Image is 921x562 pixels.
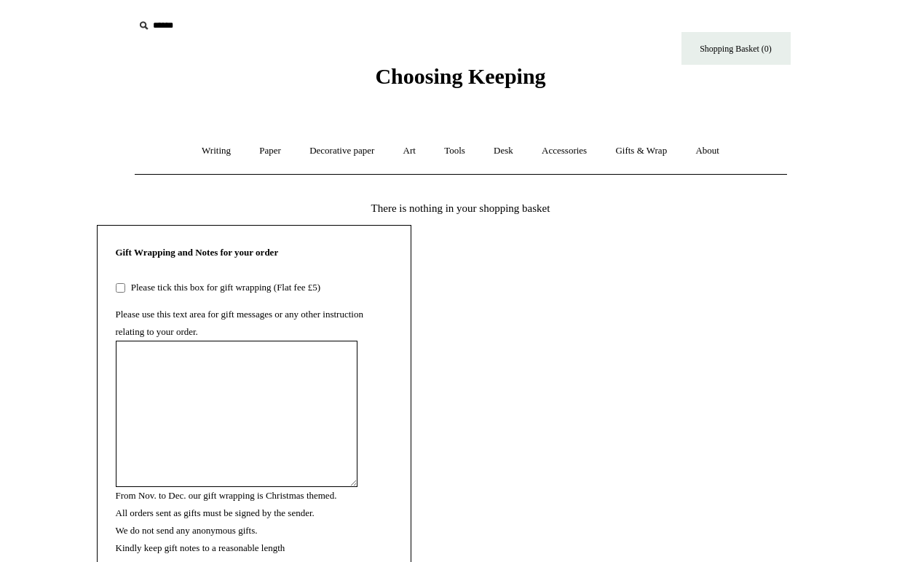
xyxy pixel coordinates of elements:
[431,132,478,170] a: Tools
[189,132,244,170] a: Writing
[116,309,363,337] label: Please use this text area for gift messages or any other instruction relating to your order.
[529,132,600,170] a: Accessories
[390,132,429,170] a: Art
[116,247,279,258] strong: Gift Wrapping and Notes for your order
[375,64,545,88] span: Choosing Keeping
[602,132,680,170] a: Gifts & Wrap
[97,199,825,217] p: There is nothing in your shopping basket
[681,32,791,65] a: Shopping Basket (0)
[481,132,526,170] a: Desk
[246,132,294,170] a: Paper
[127,282,320,293] label: Please tick this box for gift wrapping (Flat fee £5)
[296,132,387,170] a: Decorative paper
[375,76,545,86] a: Choosing Keeping
[682,132,732,170] a: About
